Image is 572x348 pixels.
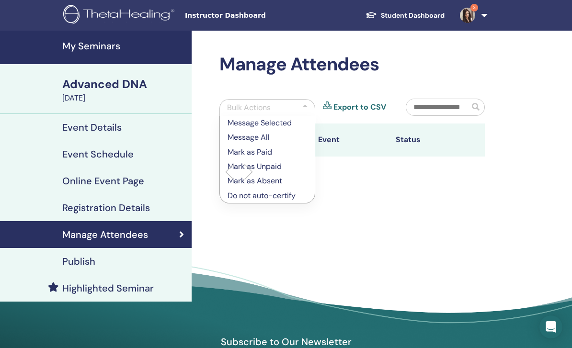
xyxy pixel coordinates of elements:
[227,102,271,113] div: Bulk Actions
[219,54,485,76] h2: Manage Attendees
[62,202,150,213] h4: Registration Details
[460,8,475,23] img: default.jpg
[228,132,307,143] p: Message All
[366,11,377,19] img: graduation-cap-white.svg
[228,175,307,187] p: Mark as Absent
[391,123,469,157] th: Status
[62,148,134,160] h4: Event Schedule
[333,101,386,113] a: Export to CSV
[228,117,307,129] p: Message Selected
[62,229,148,240] h4: Manage Attendees
[228,146,307,158] p: Mark as Paid
[358,7,452,24] a: Student Dashboard
[470,4,478,11] span: 3
[228,161,307,172] p: Mark as Unpaid
[62,175,144,187] h4: Online Event Page
[62,76,186,92] div: Advanced DNA
[57,76,192,104] a: Advanced DNA[DATE]
[62,256,95,267] h4: Publish
[185,11,329,21] span: Instructor Dashboard
[228,190,307,202] p: Do not auto-certify
[62,92,186,104] div: [DATE]
[62,282,154,294] h4: Highlighted Seminar
[62,122,122,133] h4: Event Details
[175,336,397,348] h4: Subscribe to Our Newsletter
[313,123,391,157] th: Event
[62,40,186,52] h4: My Seminars
[539,315,562,338] div: Open Intercom Messenger
[63,5,178,26] img: logo.png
